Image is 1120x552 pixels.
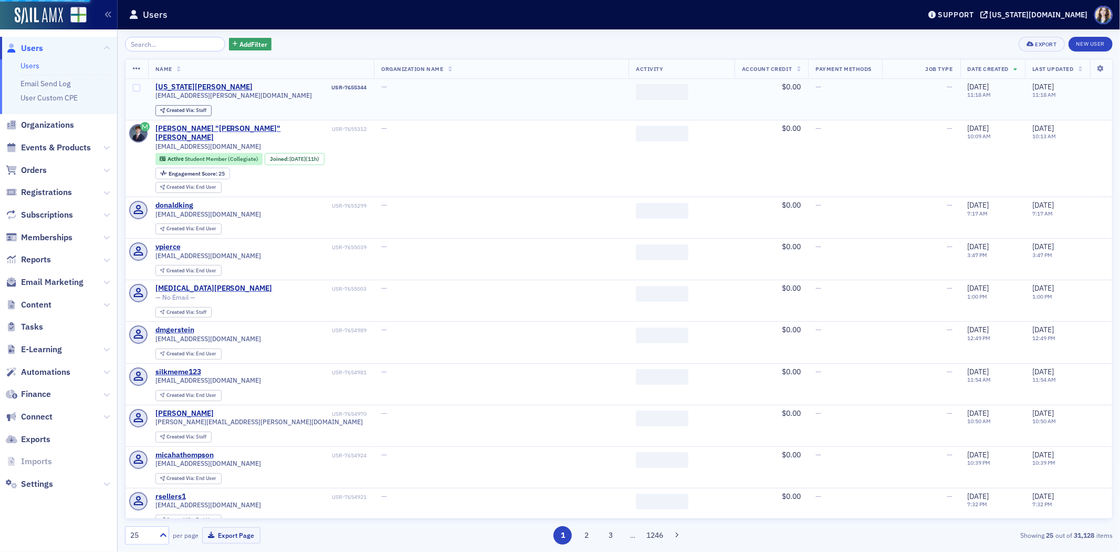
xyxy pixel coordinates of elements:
span: — [815,242,821,251]
span: [DATE] [968,325,989,334]
div: Created Via: End User [155,182,222,193]
button: 3 [601,526,620,545]
span: Events & Products [21,142,91,154]
time: 10:50 AM [968,417,991,425]
span: Name [155,65,172,73]
span: Payment Methods [815,65,872,73]
span: — [381,124,387,133]
time: 3:47 PM [1032,251,1052,259]
div: USR-7654989 [196,327,367,334]
a: Email Send Log [20,79,70,88]
span: $0.00 [782,242,801,251]
a: E-Learning [6,344,62,355]
span: — [815,492,821,501]
span: [DATE] [968,242,989,251]
span: $0.00 [782,450,801,459]
span: Created Via : [166,392,196,398]
a: Tasks [6,321,43,333]
a: Users [6,43,43,54]
a: silkmeme123 [155,367,201,377]
span: — [381,492,387,501]
a: Automations [6,366,70,378]
time: 7:32 PM [1032,500,1052,508]
time: 1:00 PM [968,293,988,300]
div: USR-7655039 [182,244,367,251]
span: Registrations [21,187,72,198]
span: — [947,408,953,418]
img: SailAMX [70,7,87,23]
span: Created Via : [166,267,196,274]
a: Orders [6,165,47,176]
time: 3:47 PM [968,251,988,259]
time: 10:39 PM [968,459,991,466]
div: USR-7654921 [187,494,367,500]
div: Joined: 2025-10-13 00:00:00 [265,153,325,165]
span: — [381,242,387,251]
span: [EMAIL_ADDRESS][DOMAIN_NAME] [155,210,261,218]
span: Created Via : [166,107,196,114]
a: rsellers1 [155,492,186,502]
div: End User [166,268,216,274]
time: 10:39 PM [1032,459,1055,466]
span: — [815,200,821,210]
span: [DATE] [968,82,989,91]
span: ‌ [636,328,688,343]
span: — [815,408,821,418]
a: Events & Products [6,142,91,154]
div: Created Via: End User [155,349,222,360]
span: Profile [1094,6,1113,24]
a: Content [6,299,51,311]
div: [PERSON_NAME] [155,409,214,418]
span: — [381,283,387,293]
div: USR-7655299 [195,202,367,209]
div: USR-7654924 [215,452,367,459]
span: Imports [21,456,52,467]
span: Student Member (Collegiate) [185,155,258,162]
a: User Custom CPE [20,93,78,103]
div: donaldking [155,201,193,210]
time: 7:17 AM [968,210,988,217]
span: [DATE] [1032,283,1054,293]
h1: Users [143,8,168,21]
div: End User [166,476,216,482]
span: Created Via : [166,183,196,190]
span: Connect [21,411,53,423]
span: — No Email — [155,293,195,301]
span: ‌ [636,369,688,385]
span: $0.00 [782,367,801,376]
time: 12:49 PM [968,334,991,342]
div: Active: Active: Student Member (Collegiate) [155,153,263,165]
a: Connect [6,411,53,423]
span: $0.00 [782,408,801,418]
span: [DATE] [1032,492,1054,501]
span: ‌ [636,126,688,141]
span: Activity [636,65,663,73]
span: [DATE] [1032,367,1054,376]
span: Created Via : [166,475,196,482]
span: [DATE] [968,367,989,376]
div: USR-7654981 [203,369,367,376]
span: — [947,492,953,501]
span: Engagement Score : [169,170,218,177]
time: 10:13 AM [1032,132,1056,140]
span: — [947,242,953,251]
span: [PERSON_NAME][EMAIL_ADDRESS][PERSON_NAME][DOMAIN_NAME] [155,418,363,426]
a: vpierce [155,242,181,252]
span: Created Via : [166,225,196,232]
span: [DATE] [1032,200,1054,210]
span: Add Filter [239,39,267,49]
a: Memberships [6,232,72,243]
span: Orders [21,165,47,176]
span: — [381,82,387,91]
span: [DATE] [968,124,989,133]
div: Created Via: End User [155,390,222,401]
a: Email Marketing [6,277,83,288]
button: AddFilter [229,38,272,51]
span: Content [21,299,51,311]
span: [DATE] [968,450,989,459]
a: New User [1069,37,1113,52]
div: [US_STATE][DOMAIN_NAME] [990,10,1088,19]
span: Organizations [21,119,74,131]
time: 1:00 PM [1032,293,1052,300]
